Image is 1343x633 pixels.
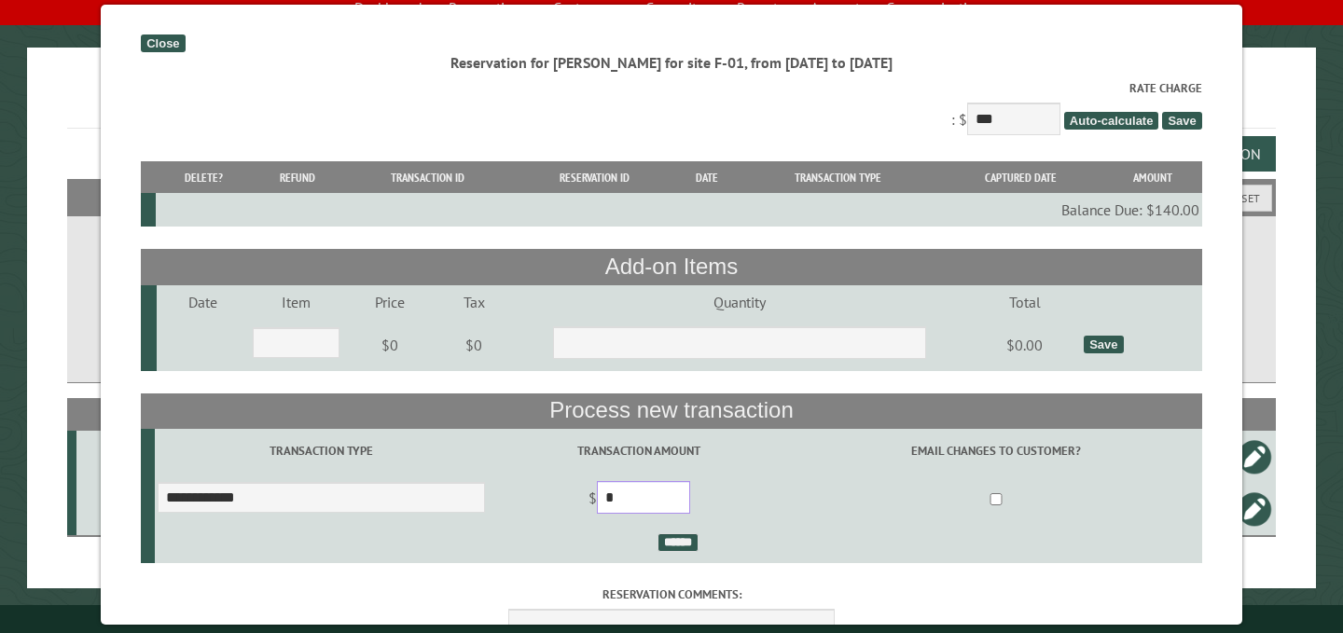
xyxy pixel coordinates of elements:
div: Close [141,34,185,52]
td: $ [488,474,790,526]
th: Process new transaction [141,393,1202,429]
th: Transaction ID [342,161,513,194]
th: Captured Date [937,161,1104,194]
th: Reservation ID [513,161,676,194]
th: Add-on Items [141,249,1202,284]
button: Reset [1217,185,1272,212]
td: Total [968,285,1081,319]
div: E-09 [84,447,175,466]
h2: Filters [67,179,1276,214]
div: F-01 [84,500,175,518]
td: Price [342,285,437,319]
div: Reservation for [PERSON_NAME] for site F-01, from [DATE] to [DATE] [141,52,1202,73]
div: Save [1084,336,1123,353]
th: Amount [1104,161,1202,194]
th: Transaction Type [739,161,937,194]
label: Email changes to customer? [794,442,1199,460]
div: : $ [141,79,1202,140]
span: Save [1162,112,1201,130]
label: Reservation comments: [141,585,1202,603]
th: Date [676,161,739,194]
td: Tax [437,285,510,319]
th: Refund [252,161,342,194]
td: Item [250,285,342,319]
td: $0.00 [968,319,1081,371]
h1: Reservations [67,77,1276,129]
label: Transaction Amount [491,442,787,460]
span: Auto-calculate [1064,112,1159,130]
label: Rate Charge [141,79,1202,97]
td: Quantity [510,285,968,319]
th: Site [76,398,179,431]
th: Delete? [156,161,252,194]
label: Transaction Type [158,442,485,460]
td: Balance Due: $140.00 [156,193,1201,227]
td: $0 [342,319,437,371]
td: Date [157,285,249,319]
td: $0 [437,319,510,371]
